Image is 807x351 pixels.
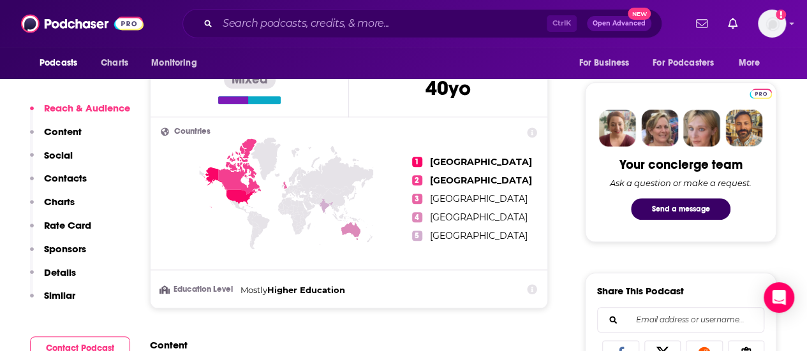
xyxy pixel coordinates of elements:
[174,127,211,136] span: Countries
[570,51,645,75] button: open menu
[30,172,87,196] button: Contacts
[430,156,532,168] span: [GEOGRAPHIC_DATA]
[599,110,636,147] img: Sydney Profile
[430,175,532,186] span: [GEOGRAPHIC_DATA]
[31,51,94,75] button: open menu
[44,102,130,114] p: Reach & Audience
[161,285,235,294] h3: Education Level
[224,71,276,89] div: Mixed
[412,212,422,222] span: 4
[730,51,776,75] button: open menu
[764,282,794,313] div: Open Intercom Messenger
[776,10,786,20] svg: Add a profile image
[182,9,662,38] div: Search podcasts, credits, & more...
[430,230,528,241] span: [GEOGRAPHIC_DATA]
[426,76,471,101] span: 40 yo
[430,193,528,204] span: [GEOGRAPHIC_DATA]
[750,89,772,99] img: Podchaser Pro
[691,13,713,34] a: Show notifications dropdown
[587,16,651,31] button: Open AdvancedNew
[44,243,86,255] p: Sponsors
[30,266,76,290] button: Details
[723,13,743,34] a: Show notifications dropdown
[30,219,91,243] button: Rate Card
[30,149,73,173] button: Social
[725,110,762,147] img: Jon Profile
[683,110,720,147] img: Jules Profile
[412,175,422,185] span: 2
[267,285,345,295] span: Higher Education
[608,308,753,332] input: Email address or username...
[593,20,646,27] span: Open Advanced
[21,11,144,36] img: Podchaser - Follow, Share and Rate Podcasts
[151,54,196,72] span: Monitoring
[44,266,76,278] p: Details
[44,196,75,208] p: Charts
[547,15,577,32] span: Ctrl K
[40,54,77,72] span: Podcasts
[610,178,751,188] div: Ask a question or make a request.
[619,157,743,173] div: Your concierge team
[44,289,75,301] p: Similar
[142,51,213,75] button: open menu
[30,196,75,219] button: Charts
[93,51,136,75] a: Charts
[579,54,629,72] span: For Business
[101,54,128,72] span: Charts
[739,54,760,72] span: More
[44,172,87,184] p: Contacts
[758,10,786,38] img: User Profile
[758,10,786,38] button: Show profile menu
[30,102,130,125] button: Reach & Audience
[653,54,714,72] span: For Podcasters
[631,198,730,220] button: Send a message
[597,285,684,297] h3: Share This Podcast
[628,8,651,20] span: New
[597,307,764,333] div: Search followers
[412,157,422,167] span: 1
[644,51,732,75] button: open menu
[150,339,538,351] h2: Content
[641,110,678,147] img: Barbara Profile
[218,13,547,34] input: Search podcasts, credits, & more...
[412,194,422,204] span: 3
[750,87,772,99] a: Pro website
[30,289,75,313] button: Similar
[758,10,786,38] span: Logged in as ShannonHennessey
[241,285,267,295] span: Mostly
[412,231,422,241] span: 5
[430,211,528,223] span: [GEOGRAPHIC_DATA]
[44,219,91,231] p: Rate Card
[44,125,82,138] p: Content
[30,243,86,266] button: Sponsors
[30,125,82,149] button: Content
[44,149,73,161] p: Social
